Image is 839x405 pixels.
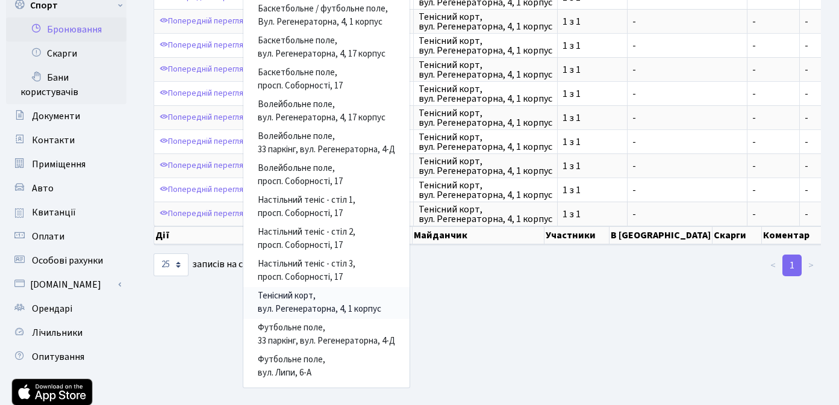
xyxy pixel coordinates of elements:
span: - [632,185,742,195]
a: Приміщення [6,152,126,176]
span: - [632,65,742,75]
th: Майданчик [413,226,544,244]
span: - [805,111,808,125]
a: Попередній перегляд [157,181,252,199]
span: - [752,137,794,147]
span: 1 з 1 [563,65,622,75]
a: [DOMAIN_NAME] [6,273,126,297]
th: В [GEOGRAPHIC_DATA] [610,226,713,244]
a: Попередній перегляд [157,156,252,175]
span: - [805,39,808,52]
th: Участники [544,226,610,244]
span: 1 з 1 [563,185,622,195]
span: Документи [32,110,80,123]
span: Орендарі [32,302,72,315]
span: Оплати [32,230,64,243]
span: - [632,41,742,51]
a: Особові рахунки [6,249,126,273]
span: - [752,113,794,123]
a: Тенісний корт,вул. Регенераторна, 4, 1 корпус [243,287,410,319]
span: Авто [32,182,54,195]
a: Попередній перегляд [157,60,252,79]
span: - [632,209,742,219]
th: Скарги [713,226,762,244]
a: Документи [6,104,126,128]
span: Тенісний корт, вул. Регенераторна, 4, 1 корпус [419,205,552,224]
span: 1 з 1 [563,17,622,26]
th: Коментар [762,226,823,244]
a: Бронювання [6,17,126,42]
span: 1 з 1 [563,113,622,123]
span: - [805,15,808,28]
th: Дії [154,226,245,244]
span: - [752,89,794,99]
span: Тенісний корт, вул. Регенераторна, 4, 1 корпус [419,60,552,79]
span: - [752,185,794,195]
span: - [632,17,742,26]
a: Попередній перегляд [157,84,252,103]
a: Волейбольне поле,33 паркінг, вул. Регенераторна, 4-Д [243,128,410,159]
span: 1 з 1 [563,41,622,51]
span: - [805,87,808,100]
label: записів на сторінці [154,253,275,276]
a: 1 [782,255,802,276]
a: Орендарі [6,297,126,321]
a: Волейбольне поле,просп. Соборності, 17 [243,159,410,191]
a: Опитування [6,345,126,369]
span: Тенісний корт, вул. Регенераторна, 4, 1 корпус [419,108,552,128]
span: 1 з 1 [563,209,622,219]
span: Контакти [32,134,75,147]
a: Попередній перегляд [157,36,252,55]
span: - [805,135,808,149]
a: Футбольне поле,вул. Липи, 6-А [243,351,410,383]
a: Настільний теніс - стіл 1,просп. Соборності, 17 [243,191,410,223]
span: 1 з 1 [563,161,622,171]
span: - [632,89,742,99]
span: Тенісний корт, вул. Регенераторна, 4, 1 корпус [419,181,552,200]
span: - [752,41,794,51]
span: - [632,161,742,171]
a: Попередній перегляд [157,108,252,127]
span: Приміщення [32,158,86,171]
a: Попередній перегляд [157,205,252,223]
span: - [752,65,794,75]
span: - [805,208,808,221]
a: Настільний теніс - стіл 3,просп. Соборності, 17 [243,255,410,287]
a: Бани користувачів [6,66,126,104]
span: - [805,159,808,173]
a: Оплати [6,224,126,249]
a: Волейбольне поле,вул. Регенераторна, 4, 17 корпус [243,96,410,128]
span: - [632,113,742,123]
span: Особові рахунки [32,254,103,267]
a: Попередній перегляд [157,12,252,31]
span: - [752,17,794,26]
span: Тенісний корт, вул. Регенераторна, 4, 1 корпус [419,36,552,55]
span: - [632,137,742,147]
a: Скарги [6,42,126,66]
span: Опитування [32,350,84,363]
a: Попередній перегляд [157,132,252,151]
span: 1 з 1 [563,89,622,99]
a: Настільний теніс - стіл 2,просп. Соборності, 17 [243,223,410,255]
a: Баскетбольне поле,просп. Соборності, 17 [243,64,410,96]
a: Баскетбольне поле,вул. Регенераторна, 4, 17 корпус [243,32,410,64]
select: записів на сторінці [154,253,189,276]
span: - [752,161,794,171]
a: Лічильники [6,321,126,345]
span: Квитанції [32,206,76,219]
span: - [752,209,794,219]
span: - [805,184,808,197]
a: Авто [6,176,126,200]
span: - [805,63,808,76]
span: Тенісний корт, вул. Регенераторна, 4, 1 корпус [419,156,552,176]
span: Тенісний корт, вул. Регенераторна, 4, 1 корпус [419,84,552,104]
span: Тенісний корт, вул. Регенераторна, 4, 1 корпус [419,12,552,31]
a: Квитанції [6,200,126,224]
span: 1 з 1 [563,137,622,147]
a: Футбольне поле,33 паркінг, вул. Регенераторна, 4-Д [243,319,410,351]
span: Тенісний корт, вул. Регенераторна, 4, 1 корпус [419,132,552,152]
a: Контакти [6,128,126,152]
span: Лічильники [32,326,83,339]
